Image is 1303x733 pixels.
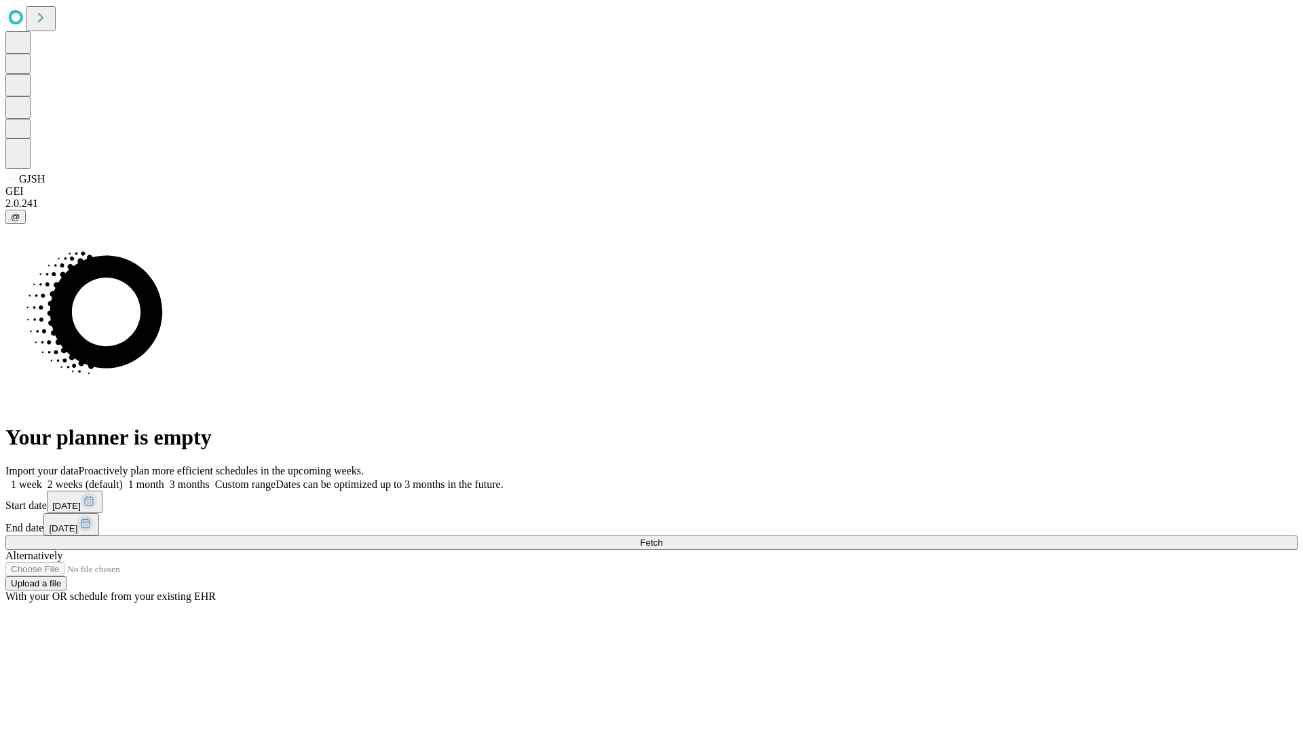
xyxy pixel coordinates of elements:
span: GJSH [19,173,45,185]
div: End date [5,513,1298,535]
button: Fetch [5,535,1298,550]
span: Custom range [215,478,276,490]
span: 1 week [11,478,42,490]
span: [DATE] [52,501,81,511]
span: Alternatively [5,550,62,561]
span: Proactively plan more efficient schedules in the upcoming weeks. [79,465,364,476]
span: Import your data [5,465,79,476]
span: With your OR schedule from your existing EHR [5,590,216,602]
button: Upload a file [5,576,67,590]
div: GEI [5,185,1298,198]
span: 1 month [128,478,164,490]
span: 2 weeks (default) [48,478,123,490]
span: Fetch [640,538,662,548]
span: [DATE] [49,523,77,533]
button: [DATE] [43,513,99,535]
h1: Your planner is empty [5,425,1298,450]
div: Start date [5,491,1298,513]
span: Dates can be optimized up to 3 months in the future. [276,478,503,490]
button: @ [5,210,26,224]
button: [DATE] [47,491,102,513]
div: 2.0.241 [5,198,1298,210]
span: 3 months [170,478,210,490]
span: @ [11,212,20,222]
